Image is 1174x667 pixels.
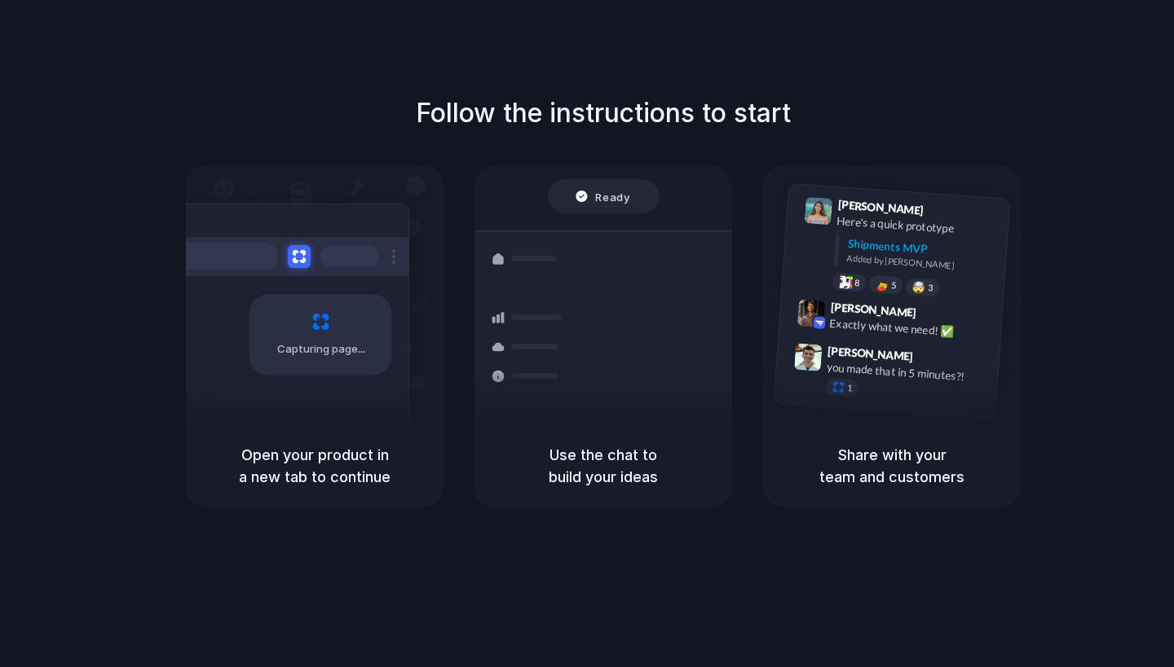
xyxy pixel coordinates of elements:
[828,341,914,365] span: [PERSON_NAME]
[783,444,1001,488] h5: Share with your team and customers
[921,305,955,325] span: 9:42 AM
[826,358,989,386] div: you made that in 5 minutes?!
[846,251,996,274] div: Added by [PERSON_NAME]
[929,203,962,222] span: 9:41 AM
[837,195,924,219] span: [PERSON_NAME]
[596,188,630,204] span: Ready
[416,94,791,133] h1: Follow the instructions to start
[847,383,853,392] span: 1
[277,341,368,358] span: Capturing page
[891,280,897,289] span: 5
[928,283,933,292] span: 3
[912,281,926,293] div: 🤯
[847,235,998,261] div: Shipments MVP
[830,297,916,321] span: [PERSON_NAME]
[836,212,1000,239] div: Here's a quick prototype
[829,314,992,342] div: Exactly what we need! ✅
[854,278,860,287] span: 8
[205,444,424,488] h5: Open your product in a new tab to continue
[494,444,713,488] h5: Use the chat to build your ideas
[918,349,951,369] span: 9:47 AM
